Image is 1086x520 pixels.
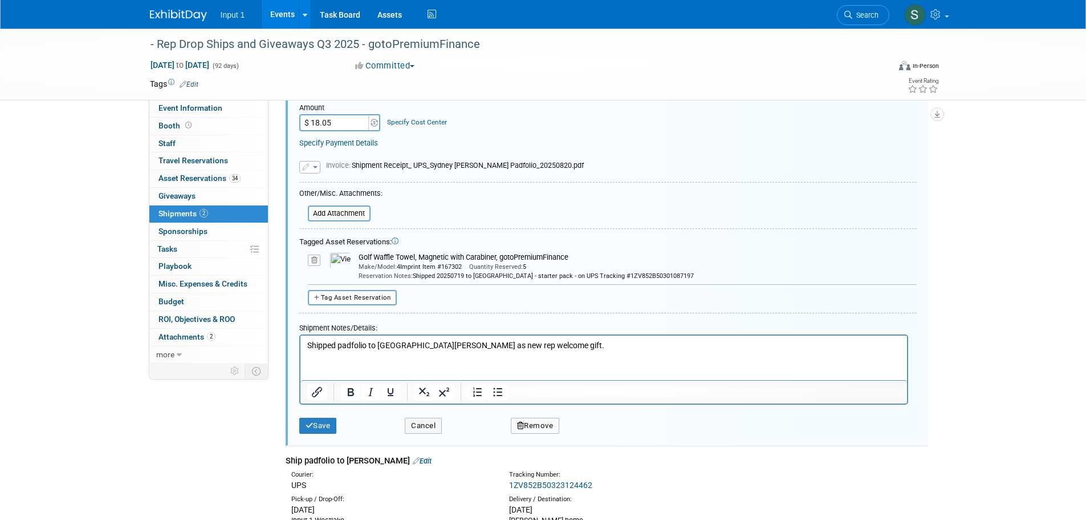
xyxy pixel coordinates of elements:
[330,252,351,269] img: View Images
[509,504,710,515] div: [DATE]
[488,384,507,400] button: Bullet list
[291,479,492,491] div: UPS
[149,135,268,152] a: Staff
[149,100,268,117] a: Event Information
[381,384,400,400] button: Underline
[341,384,360,400] button: Bold
[149,241,268,258] a: Tasks
[299,188,383,201] div: Other/Misc. Attachments:
[387,118,447,126] a: Specify Cost Center
[469,263,526,271] span: 5
[434,384,454,400] button: Superscript
[908,78,938,84] div: Event Rating
[359,252,917,263] div: Golf Waffle Towel, Magnetic with Carabiner, gotoPremiumFinance
[469,263,523,271] span: Quantity Reserved:
[149,276,268,293] a: Misc. Expenses & Credits
[183,121,194,130] span: Booth not reserved yet
[149,329,268,346] a: Attachments2
[359,272,911,281] div: Shipped 20250719 to [GEOGRAPHIC_DATA] - starter pack - on UPS Tracking #1ZV852B50301087197
[326,161,352,170] span: Invoice:
[321,294,391,301] span: Tag Asset Reservation
[150,10,207,21] img: ExhibitDay
[359,263,462,271] span: 4Imprint Item #167302
[245,364,268,378] td: Toggle Event Tabs
[156,350,174,359] span: more
[299,318,908,334] div: Shipment Notes/Details:
[308,290,397,305] button: Tag Asset Reservation
[351,60,419,72] button: Committed
[229,174,241,183] span: 34
[158,261,192,271] span: Playbook
[158,156,228,165] span: Travel Reservations
[158,227,208,236] span: Sponsorships
[157,244,177,253] span: Tasks
[299,237,917,248] div: Tagged Asset Reservations:
[405,418,442,434] button: Cancel
[158,103,222,112] span: Event Information
[211,62,239,70] span: (92 days)
[291,470,492,479] div: Courier:
[149,311,268,328] a: ROI, Objectives & ROO
[174,61,185,70] span: to
[158,332,215,341] span: Attachments
[200,209,208,217] span: 2
[299,139,378,147] a: Specify Payment Details
[413,457,432,465] a: Edit
[359,263,397,271] span: Make/Model:
[852,11,878,19] span: Search
[180,80,198,88] a: Edit
[149,205,268,223] a: Shipments2
[207,332,215,341] span: 2
[509,495,710,504] div: Delivery / Destination:
[158,191,196,200] span: Giveaways
[158,279,247,288] span: Misc. Expenses & Credits
[308,256,322,264] a: Remove
[158,174,241,183] span: Asset Reservations
[149,152,268,170] a: Travel Reservations
[149,118,268,135] a: Booth
[149,293,268,311] a: Budget
[149,258,268,275] a: Playbook
[158,121,194,130] span: Booth
[149,223,268,240] a: Sponsorships
[912,62,939,70] div: In-Person
[511,418,560,434] button: Remove
[307,384,327,400] button: Insert/edit link
[221,10,245,19] span: Input 1
[158,297,184,306] span: Budget
[150,78,198,90] td: Tags
[158,139,176,148] span: Staff
[326,161,584,170] span: Shipment Receipt_ UPS_Sydney [PERSON_NAME] Padfolio_20250820.pdf
[299,418,337,434] button: Save
[509,481,592,490] a: 1ZV852B50323124462
[299,103,382,114] div: Amount
[468,384,487,400] button: Numbered list
[225,364,245,378] td: Personalize Event Tab Strip
[291,495,492,504] div: Pick-up / Drop-Off:
[149,170,268,187] a: Asset Reservations34
[158,315,235,324] span: ROI, Objectives & ROO
[149,346,268,364] a: more
[509,470,764,479] div: Tracking Number:
[361,384,380,400] button: Italic
[899,61,910,70] img: Format-Inperson.png
[158,209,208,218] span: Shipments
[822,59,939,76] div: Event Format
[147,34,872,55] div: - Rep Drop Ships and Giveaways Q3 2025 - gotoPremiumFinance
[414,384,434,400] button: Subscript
[149,188,268,205] a: Giveaways
[150,60,210,70] span: [DATE] [DATE]
[291,504,492,515] div: [DATE]
[837,5,889,25] a: Search
[300,336,907,380] iframe: Rich Text Area
[286,455,928,467] div: Ship padfolio to [PERSON_NAME]
[359,272,413,280] span: Reservation Notes:
[904,4,926,26] img: Susan Stout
